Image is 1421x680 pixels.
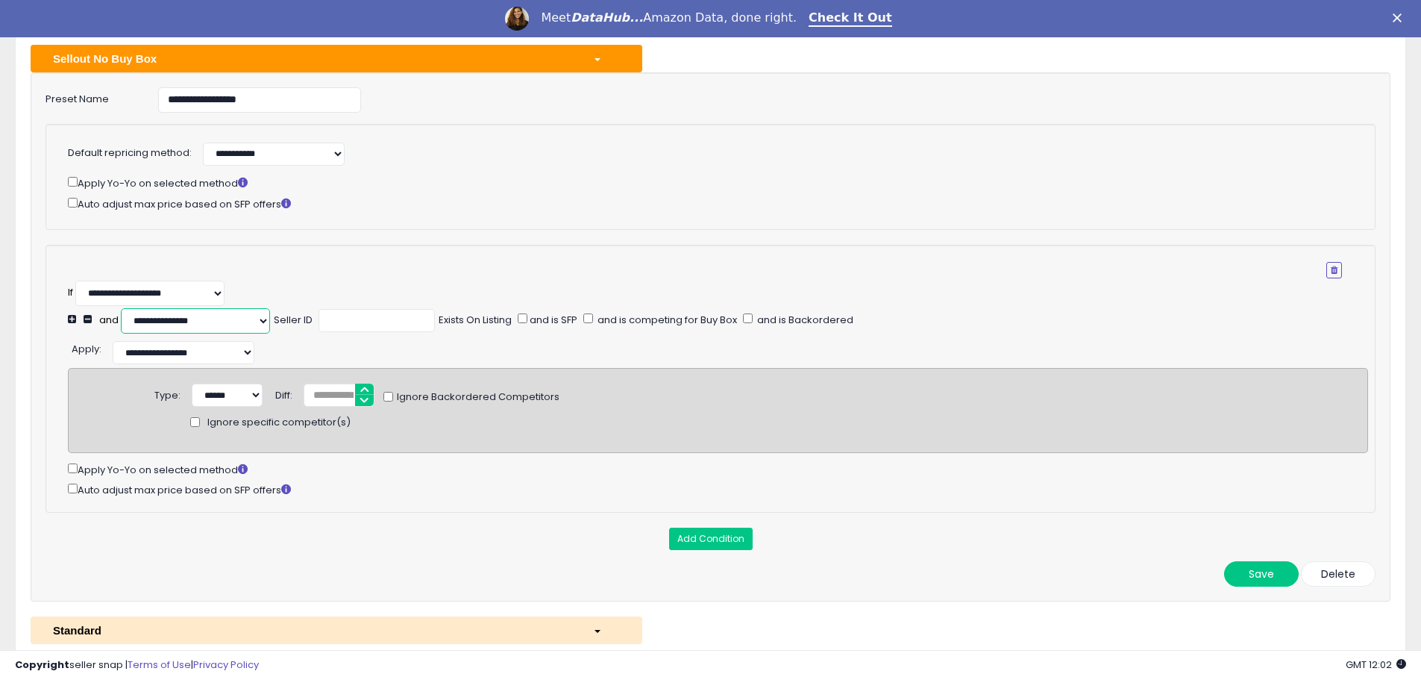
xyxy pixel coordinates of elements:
i: DataHub... [571,10,643,25]
div: : [72,337,101,357]
div: Exists On Listing [439,314,512,328]
span: and is SFP [527,313,577,327]
span: 2025-10-10 12:02 GMT [1346,658,1406,672]
a: Terms of Use [128,658,191,672]
div: Apply Yo-Yo on selected method [68,461,1368,478]
div: Meet Amazon Data, done right. [541,10,797,25]
button: Sellout No Buy Box [31,45,642,72]
label: Preset Name [34,87,147,107]
div: Seller ID [274,314,313,328]
span: Ignore specific competitor(s) [207,416,351,430]
a: Privacy Policy [193,658,259,672]
div: Diff: [275,384,292,403]
i: Remove Condition [1331,266,1337,275]
span: Ignore Backordered Competitors [393,390,559,405]
div: Sellout No Buy Box [42,51,582,66]
span: and is Backordered [755,313,853,327]
a: Check It Out [809,10,892,27]
button: Save [1224,561,1299,587]
div: Type: [154,384,181,403]
button: Delete [1301,561,1375,587]
div: Close [1393,13,1408,22]
div: Standard [42,623,582,638]
span: and is competing for Buy Box [595,313,737,327]
img: Profile image for Georgie [505,7,529,31]
div: Auto adjust max price based on SFP offers [68,195,1342,212]
div: Apply Yo-Yo on selected method [68,174,1342,191]
button: Standard [31,617,642,644]
span: Apply [72,342,99,356]
div: seller snap | | [15,658,259,673]
label: Default repricing method: [68,146,192,160]
div: Auto adjust max price based on SFP offers [68,481,1368,498]
button: Add Condition [669,528,753,550]
strong: Copyright [15,658,69,672]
